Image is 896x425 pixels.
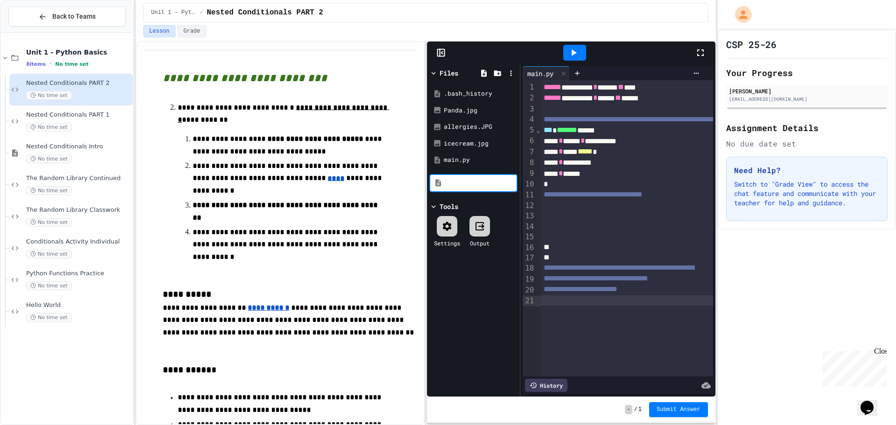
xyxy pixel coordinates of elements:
div: 5 [523,125,535,136]
div: No due date set [726,138,888,149]
span: No time set [26,123,72,132]
button: Back to Teams [8,7,126,27]
div: 17 [523,253,535,263]
div: 1 [523,82,535,93]
div: [EMAIL_ADDRESS][DOMAIN_NAME] [729,96,885,103]
div: Tools [440,202,458,211]
span: • [49,60,51,68]
span: No time set [26,313,72,322]
h2: Your Progress [726,66,888,79]
div: main.py [523,69,558,78]
div: 12 [523,201,535,211]
h3: Need Help? [734,165,880,176]
div: 2 [523,93,535,104]
button: Grade [177,25,206,37]
div: icecream.jpg [444,139,517,148]
span: No time set [26,281,72,290]
div: Settings [434,239,460,247]
span: The Random Library Continued [26,174,131,182]
span: Python Functions Practice [26,270,131,278]
span: Unit 1 - Python Basics [151,9,196,16]
div: [PERSON_NAME] [729,87,885,95]
div: 8 [523,158,535,168]
div: 16 [523,243,535,253]
span: Nested Conditionals Intro [26,143,131,151]
div: 9 [523,168,535,179]
div: 4 [523,114,535,125]
span: Back to Teams [52,12,96,21]
div: 14 [523,222,535,232]
span: No time set [55,61,89,67]
h2: Assignment Details [726,121,888,134]
div: 21 [523,296,535,306]
div: 7 [523,147,535,158]
iframe: chat widget [819,347,887,387]
button: Submit Answer [649,402,708,417]
span: No time set [26,250,72,258]
div: Panda.jpg [444,106,517,115]
span: Unit 1 - Python Basics [26,48,131,56]
div: 20 [523,285,535,296]
div: main.py [523,66,570,80]
span: The Random Library Classwork [26,206,131,214]
p: Switch to "Grade View" to access the chat feature and communicate with your teacher for help and ... [734,180,880,208]
div: 15 [523,232,535,242]
div: allergies.JPG [444,122,517,132]
h1: CSP 25-26 [726,38,777,51]
div: 6 [523,136,535,146]
span: No time set [26,154,72,163]
div: 3 [523,104,535,114]
span: - [625,405,632,414]
span: / [634,406,637,413]
iframe: chat widget [857,388,887,416]
span: Nested Conditionals PART 1 [26,111,131,119]
span: Fold line [535,125,541,134]
span: 1 [638,406,642,413]
div: .bash_history [444,89,517,98]
div: History [525,379,567,392]
div: 10 [523,179,535,189]
span: Nested Conditionals PART 2 [207,7,323,18]
div: 13 [523,211,535,221]
span: 8 items [26,61,46,67]
span: Submit Answer [657,406,700,413]
span: No time set [26,186,72,195]
span: Nested Conditionals PART 2 [26,79,131,87]
div: 11 [523,190,535,201]
div: Output [470,239,490,247]
div: main.py [444,155,517,165]
div: 18 [523,263,535,274]
div: 19 [523,274,535,285]
span: Hello World [26,301,131,309]
span: No time set [26,91,72,100]
button: Lesson [143,25,175,37]
div: Chat with us now!Close [4,4,64,59]
span: / [200,9,203,16]
span: No time set [26,218,72,227]
span: Conditionals Activity Individual [26,238,131,246]
div: Files [440,68,458,78]
div: My Account [725,4,754,25]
